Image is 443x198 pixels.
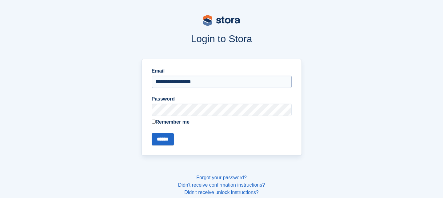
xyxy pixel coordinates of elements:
img: stora-logo-53a41332b3708ae10de48c4981b4e9114cc0af31d8433b30ea865607fb682f29.svg [203,15,240,26]
label: Remember me [152,118,292,126]
a: Didn't receive confirmation instructions? [178,182,265,188]
label: Password [152,95,292,103]
label: Email [152,67,292,75]
a: Forgot your password? [196,175,247,180]
a: Didn't receive unlock instructions? [184,190,258,195]
input: Remember me [152,120,156,124]
h1: Login to Stora [24,33,419,44]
